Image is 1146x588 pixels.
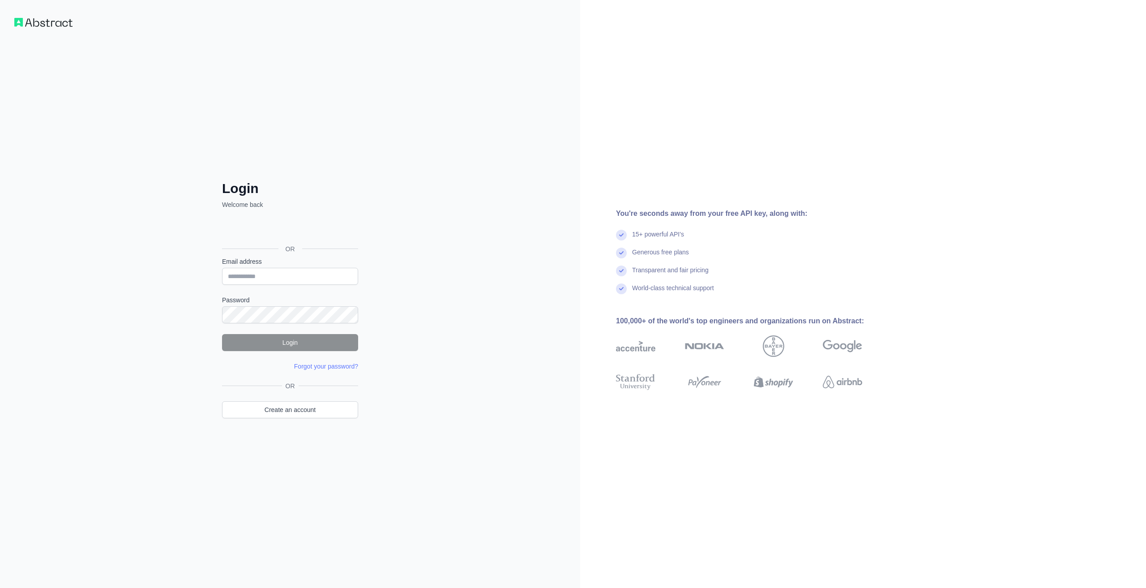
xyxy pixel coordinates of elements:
div: Transparent and fair pricing [632,266,709,283]
img: bayer [763,335,784,357]
span: OR [282,382,299,391]
img: accenture [616,335,655,357]
div: 100,000+ of the world's top engineers and organizations run on Abstract: [616,316,891,326]
label: Email address [222,257,358,266]
img: google [823,335,862,357]
a: Forgot your password? [294,363,358,370]
img: check mark [616,248,627,258]
label: Password [222,296,358,305]
img: payoneer [685,372,724,392]
img: check mark [616,283,627,294]
img: stanford university [616,372,655,392]
img: check mark [616,230,627,240]
button: Login [222,334,358,351]
div: 15+ powerful API's [632,230,684,248]
p: Welcome back [222,200,358,209]
a: Create an account [222,401,358,418]
img: nokia [685,335,724,357]
img: airbnb [823,372,862,392]
div: World-class technical support [632,283,714,301]
span: OR [278,245,302,253]
h2: Login [222,180,358,197]
img: shopify [754,372,793,392]
div: Generous free plans [632,248,689,266]
img: check mark [616,266,627,276]
div: You're seconds away from your free API key, along with: [616,208,891,219]
img: Workflow [14,18,73,27]
iframe: Sign in with Google Button [218,219,361,239]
